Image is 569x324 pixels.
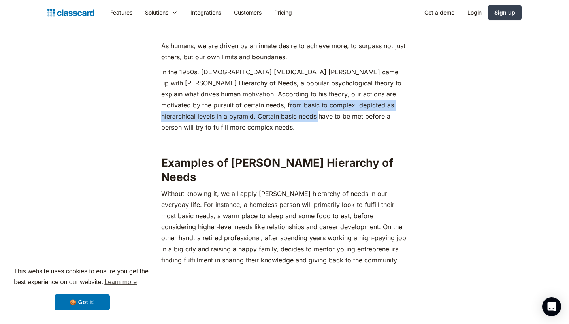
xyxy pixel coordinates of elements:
p: ‍ [161,269,407,281]
div: Open Intercom Messenger [542,297,561,316]
a: Customers [228,4,268,21]
div: Solutions [145,8,168,17]
a: home [47,7,94,18]
p: In the 1950s, [DEMOGRAPHIC_DATA] [MEDICAL_DATA] [PERSON_NAME] came up with [PERSON_NAME] Hierarch... [161,66,407,133]
a: Integrations [184,4,228,21]
a: learn more about cookies [103,276,138,288]
div: Solutions [139,4,184,21]
a: Get a demo [418,4,461,21]
a: Pricing [268,4,298,21]
a: Login [461,4,488,21]
span: This website uses cookies to ensure you get the best experience on our website. [14,267,151,288]
a: dismiss cookie message [55,294,110,310]
p: As humans, we are driven by an innate desire to achieve more, to surpass not just others, but our... [161,40,407,62]
p: ‍ [161,137,407,148]
p: ‍Without knowing it, we all apply [PERSON_NAME] hierarchy of needs in our everyday life. For inst... [161,188,407,266]
h2: Examples of [PERSON_NAME] Hierarchy of Needs [161,156,407,185]
div: Sign up [494,8,515,17]
a: Features [104,4,139,21]
a: Sign up [488,5,522,20]
div: cookieconsent [6,259,158,318]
